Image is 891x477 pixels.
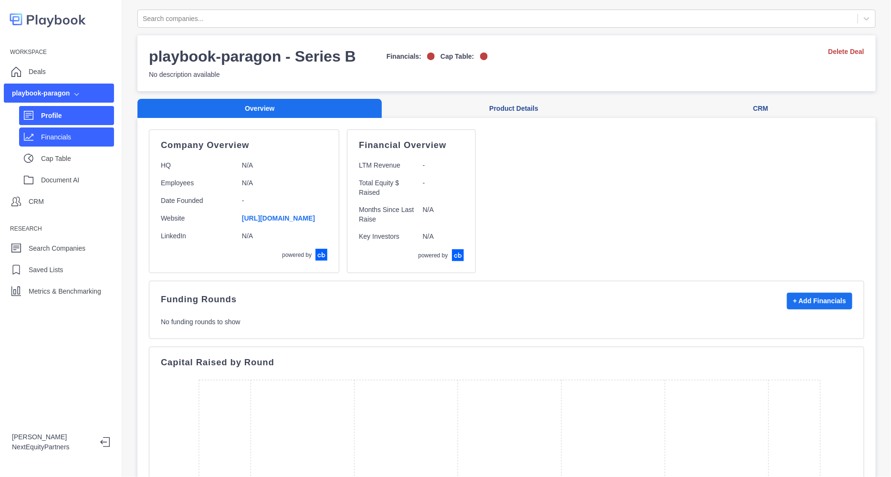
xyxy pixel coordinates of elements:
[359,160,415,170] p: LTM Revenue
[29,197,44,207] p: CRM
[242,178,327,188] p: N/A
[161,178,234,188] p: Employees
[10,10,86,29] img: logo-colored
[161,317,852,327] p: No funding rounds to show
[242,160,327,170] p: N/A
[282,251,312,259] p: powered by
[29,265,63,275] p: Saved Lists
[828,47,864,57] a: Delete Deal
[419,251,448,260] p: powered by
[137,99,382,118] button: Overview
[423,232,464,242] p: N/A
[161,196,234,206] p: Date Founded
[452,249,464,261] img: crunchbase-logo
[161,141,327,149] p: Company Overview
[242,196,327,206] p: -
[41,154,114,164] p: Cap Table
[41,111,114,121] p: Profile
[359,205,415,224] p: Months Since Last Raise
[423,178,464,197] p: -
[359,141,463,149] p: Financial Overview
[480,53,488,60] img: off-logo
[787,293,852,309] button: + Add Financials
[382,99,646,118] button: Product Details
[12,432,93,442] p: [PERSON_NAME]
[359,178,415,197] p: Total Equity $ Raised
[12,442,93,452] p: NextEquityPartners
[41,132,114,142] p: Financials
[161,160,234,170] p: HQ
[29,286,101,297] p: Metrics & Benchmarking
[12,88,70,98] div: playbook-paragon
[149,47,356,66] h3: playbook-paragon - Series B
[646,99,876,118] button: CRM
[29,67,46,77] p: Deals
[242,214,315,222] a: [URL][DOMAIN_NAME]
[161,213,234,223] p: Website
[423,160,464,170] p: -
[427,53,435,60] img: off-logo
[440,52,474,62] p: Cap Table:
[423,205,464,224] p: N/A
[387,52,421,62] p: Financials:
[149,70,488,80] p: No description available
[41,175,114,185] p: Document AI
[29,244,85,254] p: Search Companies
[161,231,234,241] p: LinkedIn
[161,296,237,303] p: Funding Rounds
[161,359,852,366] p: Capital Raised by Round
[242,231,327,241] p: N/A
[359,232,415,242] p: Key Investors
[315,249,327,261] img: crunchbase-logo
